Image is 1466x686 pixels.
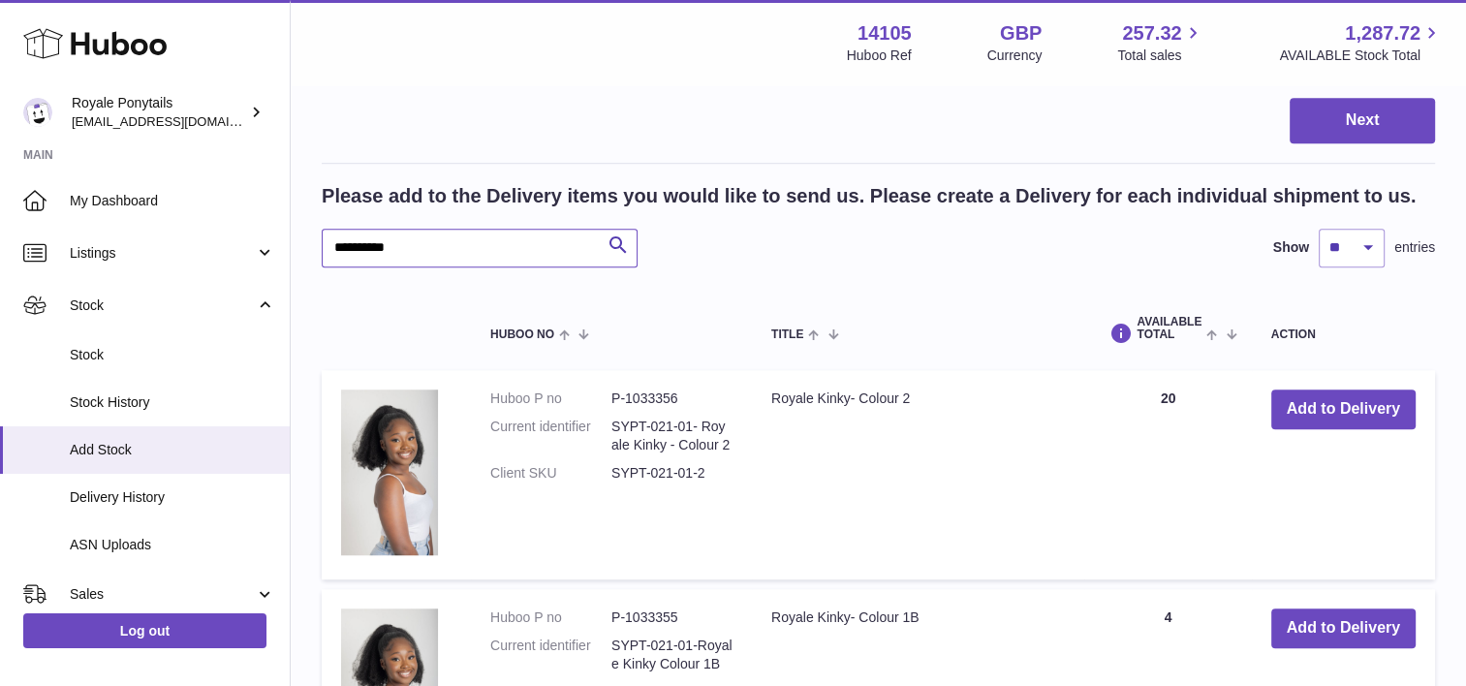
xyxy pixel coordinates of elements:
span: AVAILABLE Total [1137,316,1201,341]
span: [EMAIL_ADDRESS][DOMAIN_NAME] [72,113,285,129]
dt: Current identifier [490,418,611,454]
dd: P-1033356 [611,390,733,408]
button: Add to Delivery [1271,390,1416,429]
button: Next [1290,98,1435,143]
dt: Huboo P no [490,608,611,627]
span: Add Stock [70,441,275,459]
a: Log out [23,613,266,648]
span: Sales [70,585,255,604]
button: Add to Delivery [1271,608,1416,648]
img: qphill92@gmail.com [23,98,52,127]
span: Listings [70,244,255,263]
a: 257.32 Total sales [1117,20,1203,65]
span: Title [771,328,803,341]
td: Royale Kinky- Colour 2 [752,370,1084,579]
span: My Dashboard [70,192,275,210]
div: Currency [987,47,1043,65]
div: Action [1271,328,1416,341]
strong: 14105 [858,20,912,47]
div: Huboo Ref [847,47,912,65]
span: Delivery History [70,488,275,507]
span: ASN Uploads [70,536,275,554]
span: 257.32 [1122,20,1181,47]
span: Stock [70,346,275,364]
div: Royale Ponytails [72,94,246,131]
h2: Please add to the Delivery items you would like to send us. Please create a Delivery for each ind... [322,183,1416,209]
span: Total sales [1117,47,1203,65]
dd: SYPT-021-01-Royale Kinky Colour 1B [611,637,733,673]
span: 1,287.72 [1345,20,1420,47]
span: Stock [70,296,255,315]
span: Huboo no [490,328,554,341]
dt: Client SKU [490,464,611,483]
label: Show [1273,238,1309,257]
span: entries [1394,238,1435,257]
span: Stock History [70,393,275,412]
dd: SYPT-021-01-2 [611,464,733,483]
dt: Current identifier [490,637,611,673]
strong: GBP [1000,20,1042,47]
img: Royale Kinky- Colour 2 [341,390,438,555]
dt: Huboo P no [490,390,611,408]
a: 1,287.72 AVAILABLE Stock Total [1279,20,1443,65]
td: 20 [1084,370,1251,579]
span: AVAILABLE Stock Total [1279,47,1443,65]
dd: SYPT-021-01- Royale Kinky - Colour 2 [611,418,733,454]
dd: P-1033355 [611,608,733,627]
